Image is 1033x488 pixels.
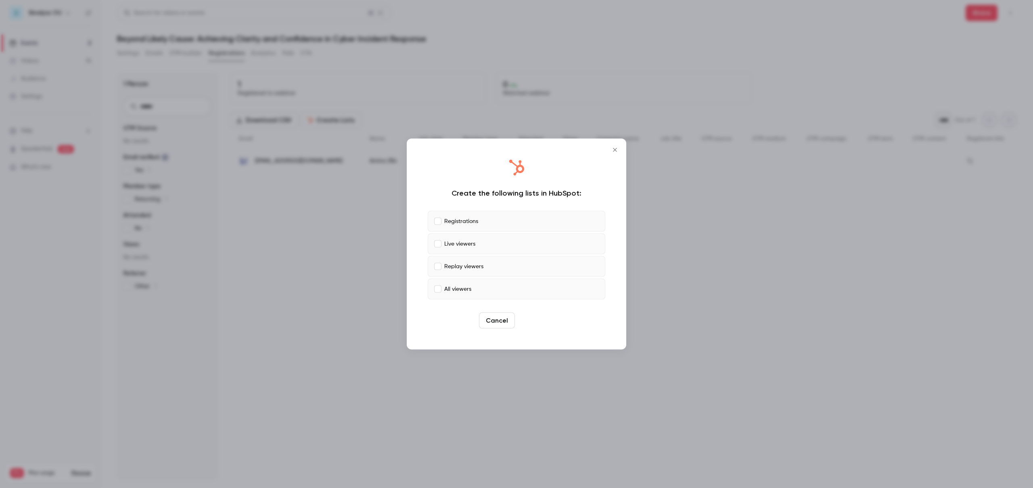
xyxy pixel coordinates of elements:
[444,262,483,271] p: Replay viewers
[444,285,471,293] p: All viewers
[444,240,475,248] p: Live viewers
[428,188,605,198] div: Create the following lists in HubSpot:
[479,313,515,329] button: Cancel
[607,142,623,158] button: Close
[444,217,478,225] p: Registrations
[518,313,554,329] button: Create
